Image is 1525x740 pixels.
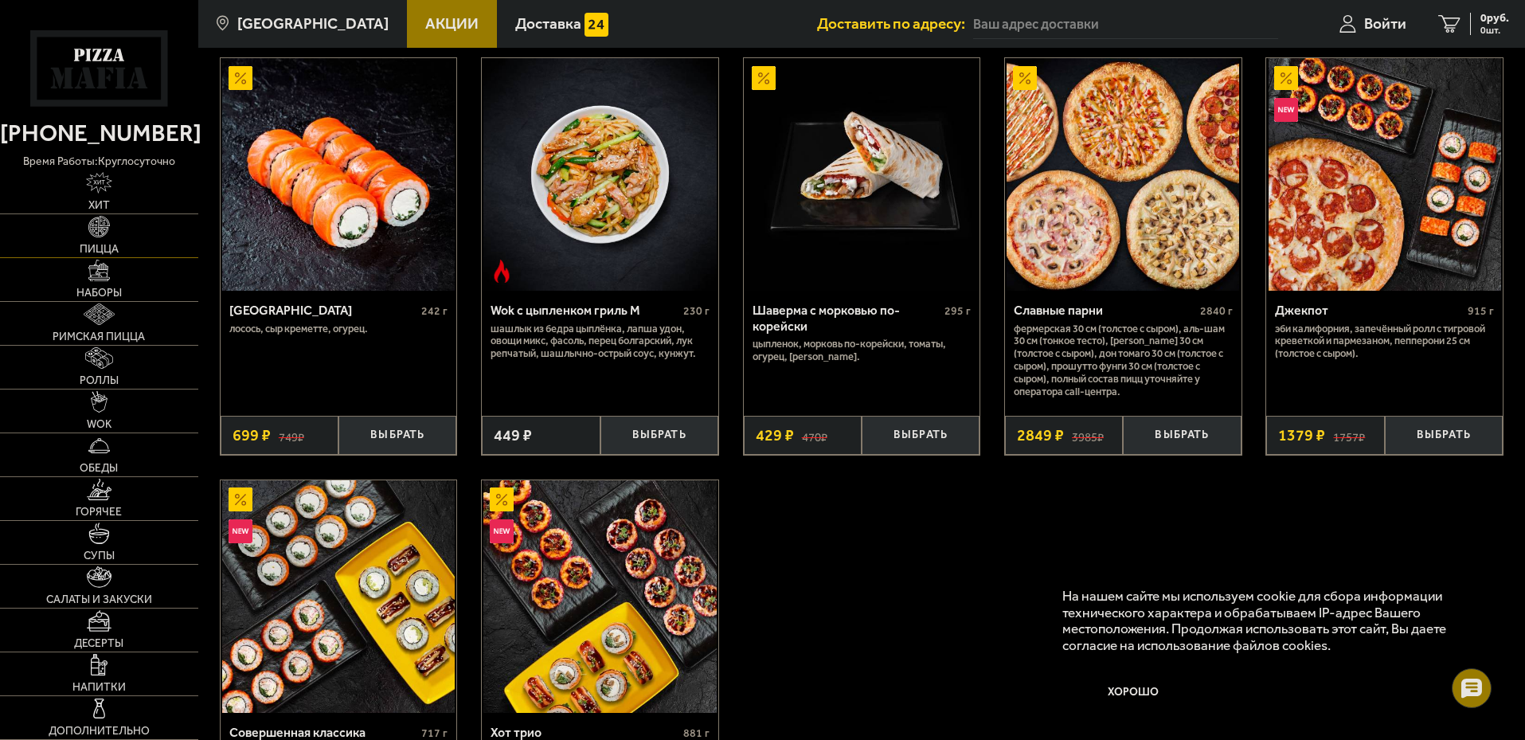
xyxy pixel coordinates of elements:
span: Доставить по адресу: [817,16,973,31]
p: цыпленок, морковь по-корейски, томаты, огурец, [PERSON_NAME]. [753,338,972,363]
img: Совершенная классика [222,480,455,713]
a: АкционныйНовинкаСовершенная классика [221,480,457,713]
span: 1379 ₽ [1278,428,1325,444]
img: Акционный [752,66,776,90]
span: [GEOGRAPHIC_DATA] [237,16,389,31]
img: Джекпот [1269,58,1501,291]
button: Выбрать [600,416,718,455]
span: Горячее [76,507,122,518]
a: АкционныйШаверма с морковью по-корейски [744,58,980,291]
span: 2849 ₽ [1017,428,1064,444]
span: Напитки [72,682,126,693]
span: 881 г [683,726,710,740]
span: Римская пицца [53,331,145,343]
img: Акционный [229,487,252,511]
img: Шаверма с морковью по-корейски [745,58,978,291]
span: WOK [87,419,111,430]
a: АкционныйНовинкаХот трио [482,480,718,713]
span: Доставка [515,16,581,31]
span: Наборы [76,288,122,299]
div: Wok с цыпленком гриль M [491,303,679,318]
a: АкционныйСлавные парни [1005,58,1242,291]
span: 915 г [1468,304,1494,318]
img: Новинка [229,519,252,543]
img: Хот трио [483,480,716,713]
img: Wok с цыпленком гриль M [483,58,716,291]
span: 717 г [421,726,448,740]
span: Дополнительно [49,726,150,737]
button: Выбрать [338,416,456,455]
p: На нашем сайте мы используем cookie для сбора информации технического характера и обрабатываем IP... [1062,588,1479,654]
span: Войти [1364,16,1406,31]
div: Совершенная классика [229,725,418,740]
img: Острое блюдо [490,260,514,284]
input: Ваш адрес доставки [973,10,1278,39]
a: АкционныйФиладельфия [221,58,457,291]
a: АкционныйНовинкаДжекпот [1266,58,1503,291]
button: Выбрать [1123,416,1241,455]
span: Пицца [80,244,119,255]
p: Эби Калифорния, Запечённый ролл с тигровой креветкой и пармезаном, Пепперони 25 см (толстое с сыр... [1275,323,1494,361]
span: 2840 г [1200,304,1233,318]
p: Фермерская 30 см (толстое с сыром), Аль-Шам 30 см (тонкое тесто), [PERSON_NAME] 30 см (толстое с ... [1014,323,1233,399]
img: Филадельфия [222,58,455,291]
p: шашлык из бедра цыплёнка, лапша удон, овощи микс, фасоль, перец болгарский, лук репчатый, шашлычн... [491,323,710,361]
div: Джекпот [1275,303,1464,318]
img: Акционный [490,487,514,511]
a: Острое блюдоWok с цыпленком гриль M [482,58,718,291]
span: Салаты и закуски [46,594,152,605]
span: 0 руб. [1480,13,1509,24]
span: 0 шт. [1480,25,1509,35]
button: Выбрать [862,416,980,455]
span: 699 ₽ [233,428,271,444]
span: 449 ₽ [494,428,532,444]
img: Новинка [1274,98,1298,122]
span: 242 г [421,304,448,318]
div: Шаверма с морковью по-корейски [753,303,941,333]
span: Обеды [80,463,118,474]
img: Славные парни [1007,58,1239,291]
img: Акционный [229,66,252,90]
s: 470 ₽ [802,428,827,444]
img: Акционный [1274,66,1298,90]
img: Акционный [1013,66,1037,90]
button: Хорошо [1062,669,1206,717]
span: 295 г [944,304,971,318]
p: лосось, Сыр креметте, огурец. [229,323,448,335]
s: 749 ₽ [279,428,304,444]
div: Хот трио [491,725,679,740]
div: [GEOGRAPHIC_DATA] [229,303,418,318]
span: 429 ₽ [756,428,794,444]
div: Славные парни [1014,303,1196,318]
img: 15daf4d41897b9f0e9f617042186c801.svg [585,13,608,37]
img: Новинка [490,519,514,543]
span: Акции [425,16,479,31]
span: Хит [88,200,110,211]
span: Десерты [74,638,123,649]
button: Выбрать [1385,416,1503,455]
span: Роллы [80,375,119,386]
s: 1757 ₽ [1333,428,1365,444]
s: 3985 ₽ [1072,428,1104,444]
span: Супы [84,550,115,562]
span: 230 г [683,304,710,318]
